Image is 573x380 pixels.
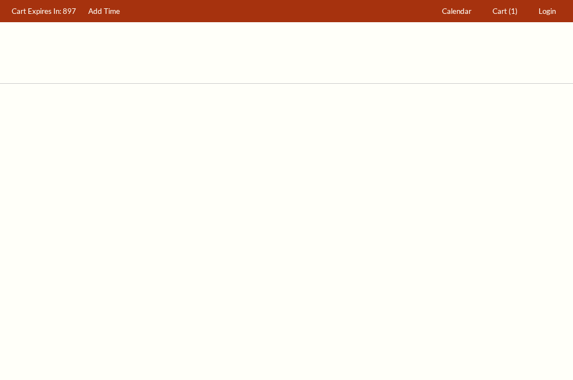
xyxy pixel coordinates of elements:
a: Login [534,1,561,22]
a: Cart (1) [487,1,523,22]
a: Calendar [437,1,477,22]
span: Cart [492,7,507,16]
span: Cart Expires In: [12,7,61,16]
span: Login [539,7,556,16]
a: Add Time [83,1,125,22]
span: (1) [509,7,517,16]
span: 897 [63,7,76,16]
span: Calendar [442,7,471,16]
